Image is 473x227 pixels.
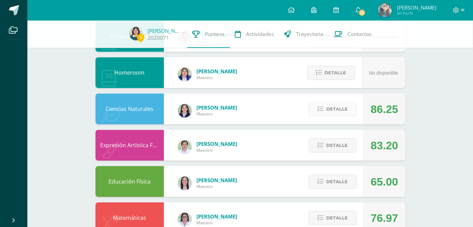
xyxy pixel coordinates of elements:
[137,33,144,42] span: 1
[197,213,238,220] span: [PERSON_NAME]
[309,175,357,189] button: Detalle
[197,111,238,117] span: Maestro
[371,166,398,197] div: 65.00
[326,175,348,188] span: Detalle
[309,211,357,225] button: Detalle
[326,103,348,115] span: Detalle
[371,130,398,161] div: 83.20
[129,27,143,40] img: 5aee086bccfda61cf94ce241b30b3309.png
[178,67,192,81] img: 97caf0f34450839a27c93473503a1ec1.png
[197,140,238,147] span: [PERSON_NAME]
[371,94,398,125] div: 86.25
[187,21,230,48] a: Punteos
[378,3,392,17] img: 7d02f41652e9b30033448e1022228eb5.png
[197,184,238,189] span: Maestro
[309,102,357,116] button: Detalle
[397,10,436,16] span: Mi Perfil
[358,9,366,16] span: 13
[296,30,324,38] span: Trayectoria
[197,75,238,80] span: Maestro
[197,220,238,226] span: Maestro
[178,140,192,154] img: 8e3dba6cfc057293c5db5c78f6d0205d.png
[148,27,182,34] a: [PERSON_NAME]
[178,176,192,190] img: f77eda19ab9d4901e6803b4611072024.png
[279,21,329,48] a: Trayectoria
[348,30,372,38] span: Contactos
[95,93,164,124] div: Ciencias Naturales
[95,57,164,88] div: Homeroom
[178,104,192,117] img: 34baededec4b5a5d684641d5d0f97b48.png
[95,166,164,197] div: Educación Física
[307,66,355,80] button: Detalle
[326,212,348,224] span: Detalle
[178,213,192,226] img: 341d98b4af7301a051bfb6365f8299c3.png
[197,104,238,111] span: [PERSON_NAME]
[197,177,238,184] span: [PERSON_NAME]
[325,66,346,79] span: Detalle
[148,34,169,41] a: 2020071
[197,68,238,75] span: [PERSON_NAME]
[205,30,225,38] span: Punteos
[326,139,348,152] span: Detalle
[230,21,279,48] a: Actividades
[397,4,436,11] span: [PERSON_NAME]
[329,21,377,48] a: Contactos
[95,130,164,161] div: Expresión Artística FORMACIÓN MUSICAL
[246,30,274,38] span: Actividades
[197,147,238,153] span: Maestro
[309,138,357,152] button: Detalle
[369,70,398,76] span: No disponible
